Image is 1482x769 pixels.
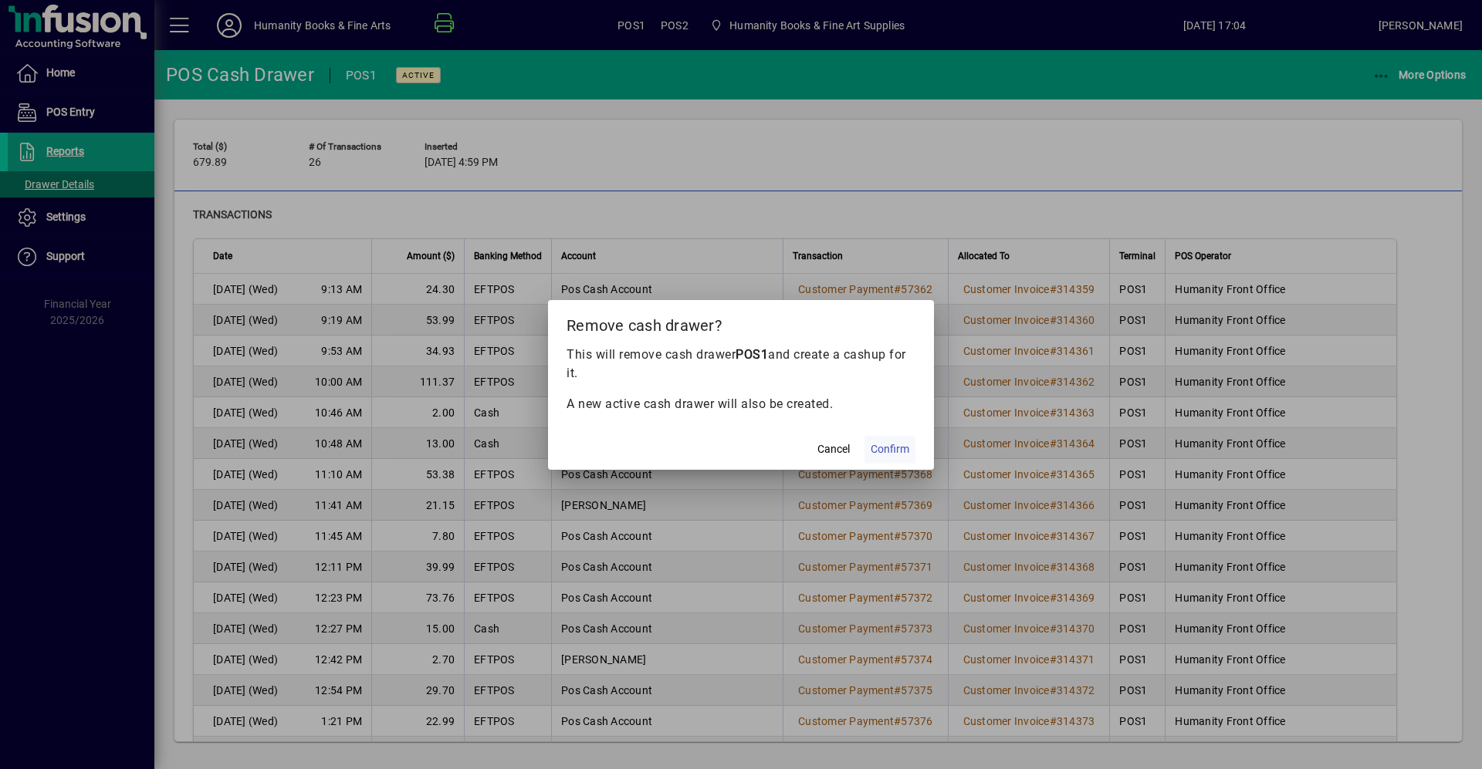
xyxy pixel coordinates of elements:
p: This will remove cash drawer and create a cashup for it. [567,346,915,383]
span: Confirm [871,441,909,457]
p: A new active cash drawer will also be created. [567,395,915,413]
span: Cancel [817,441,850,457]
button: Cancel [809,436,858,464]
b: POS1 [736,347,768,362]
h2: Remove cash drawer? [548,300,934,345]
button: Confirm [864,436,915,464]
